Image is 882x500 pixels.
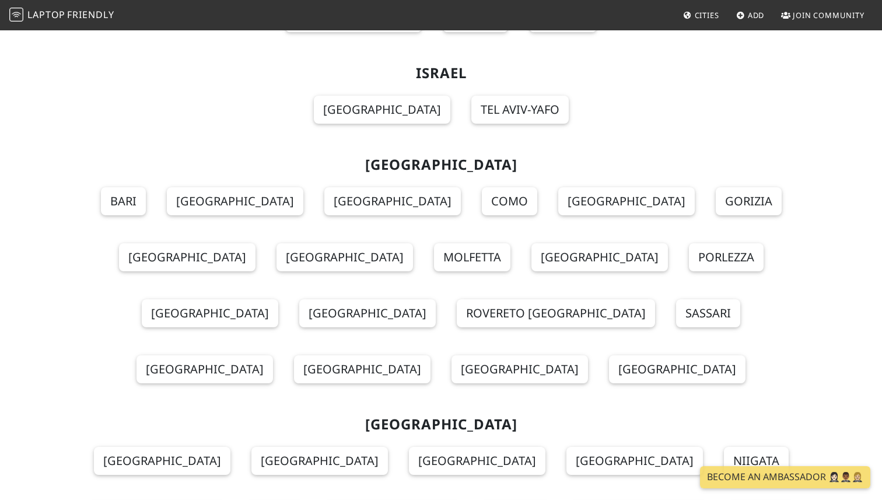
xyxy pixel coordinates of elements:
[482,187,537,215] a: Como
[457,299,655,327] a: Rovereto [GEOGRAPHIC_DATA]
[689,243,764,271] a: Porlezza
[9,8,23,22] img: LaptopFriendly
[167,187,303,215] a: [GEOGRAPHIC_DATA]
[793,10,864,20] span: Join Community
[731,5,769,26] a: Add
[94,447,230,475] a: [GEOGRAPHIC_DATA]
[716,187,782,215] a: Gorizia
[471,96,569,124] a: Tel Aviv-Yafo
[101,187,146,215] a: Bari
[434,243,510,271] a: Molfetta
[314,96,450,124] a: [GEOGRAPHIC_DATA]
[136,355,273,383] a: [GEOGRAPHIC_DATA]
[63,65,819,82] h2: Israel
[700,466,870,488] a: Become an Ambassador 🤵🏻‍♀️🤵🏾‍♂️🤵🏼‍♀️
[609,355,745,383] a: [GEOGRAPHIC_DATA]
[276,243,413,271] a: [GEOGRAPHIC_DATA]
[695,10,719,20] span: Cities
[324,187,461,215] a: [GEOGRAPHIC_DATA]
[251,447,388,475] a: [GEOGRAPHIC_DATA]
[27,8,65,21] span: Laptop
[678,5,724,26] a: Cities
[67,8,114,21] span: Friendly
[748,10,765,20] span: Add
[452,355,588,383] a: [GEOGRAPHIC_DATA]
[531,243,668,271] a: [GEOGRAPHIC_DATA]
[724,447,789,475] a: Niigata
[558,187,695,215] a: [GEOGRAPHIC_DATA]
[676,299,740,327] a: Sassari
[294,355,430,383] a: [GEOGRAPHIC_DATA]
[776,5,869,26] a: Join Community
[566,447,703,475] a: [GEOGRAPHIC_DATA]
[299,299,436,327] a: [GEOGRAPHIC_DATA]
[9,5,114,26] a: LaptopFriendly LaptopFriendly
[119,243,256,271] a: [GEOGRAPHIC_DATA]
[63,416,819,433] h2: [GEOGRAPHIC_DATA]
[409,447,545,475] a: [GEOGRAPHIC_DATA]
[63,156,819,173] h2: [GEOGRAPHIC_DATA]
[142,299,278,327] a: [GEOGRAPHIC_DATA]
